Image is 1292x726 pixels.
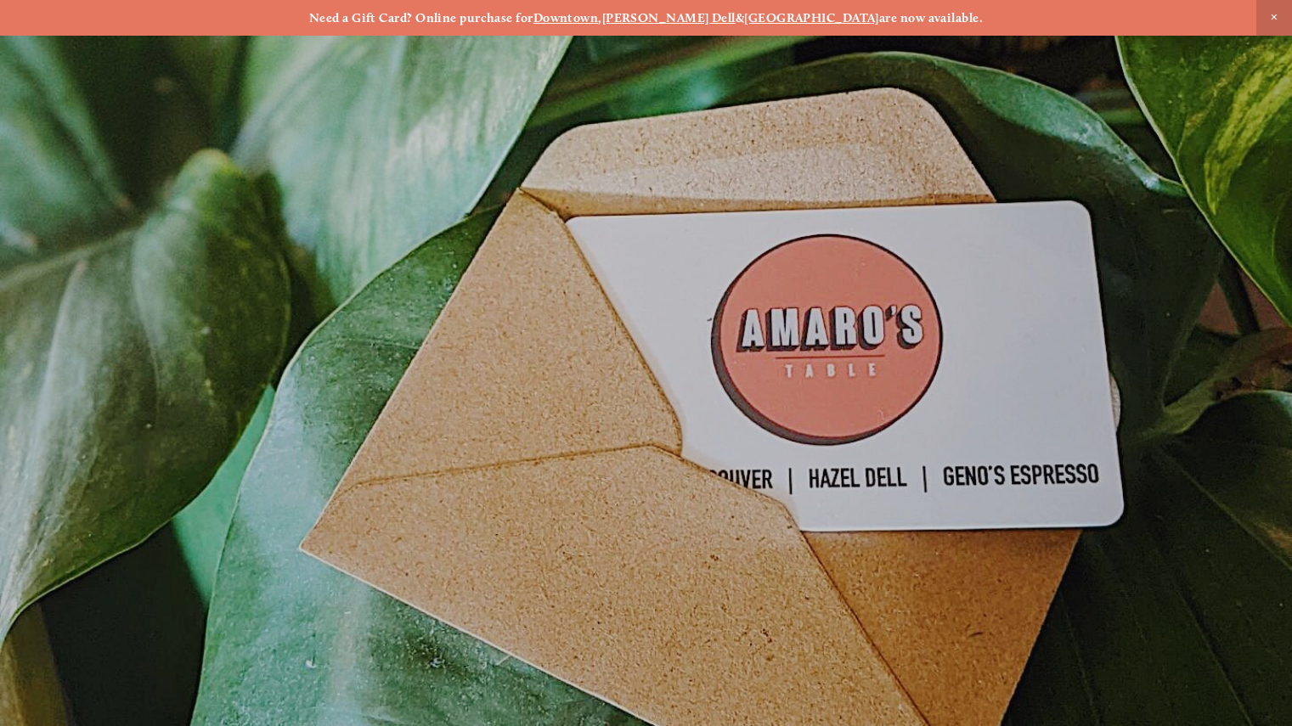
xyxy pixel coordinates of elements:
[309,10,533,25] strong: Need a Gift Card? Online purchase for
[744,10,879,25] a: [GEOGRAPHIC_DATA]
[736,10,744,25] strong: &
[879,10,983,25] strong: are now available.
[602,10,736,25] a: [PERSON_NAME] Dell
[598,10,601,25] strong: ,
[533,10,599,25] a: Downtown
